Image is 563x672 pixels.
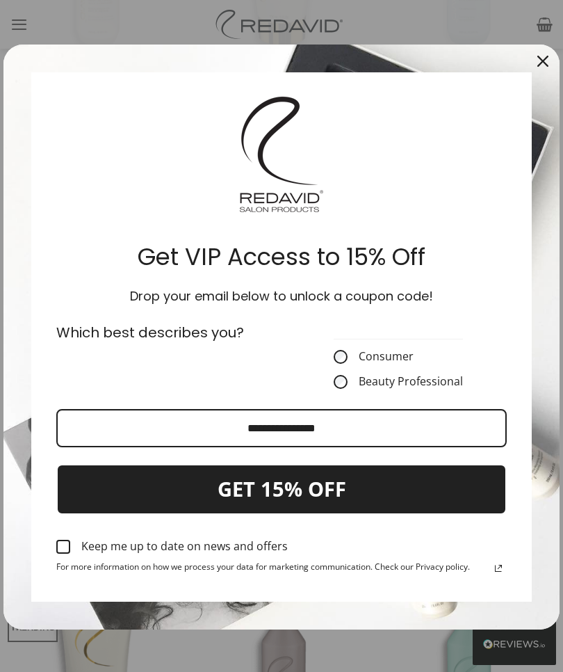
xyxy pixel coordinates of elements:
input: Consumer [334,350,348,364]
h3: Drop your email below to unlock a coupon code! [54,289,509,305]
div: Keep me up to date on news and offers [81,540,288,553]
label: Beauty Professional [334,375,463,389]
input: Email field [56,409,507,447]
svg: close icon [537,56,548,67]
span: For more information on how we process your data for marketing communication. Check our Privacy p... [56,562,470,577]
label: Consumer [334,350,463,364]
input: Beauty Professional [334,375,348,389]
button: GET 15% OFF [56,464,507,515]
fieldset: CustomerType [334,322,463,389]
a: Read our Privacy Policy [490,560,507,577]
h2: Get VIP Access to 15% Off [54,242,509,272]
button: Close [526,45,560,78]
svg: link icon [490,560,507,577]
p: Which best describes you? [56,322,273,343]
